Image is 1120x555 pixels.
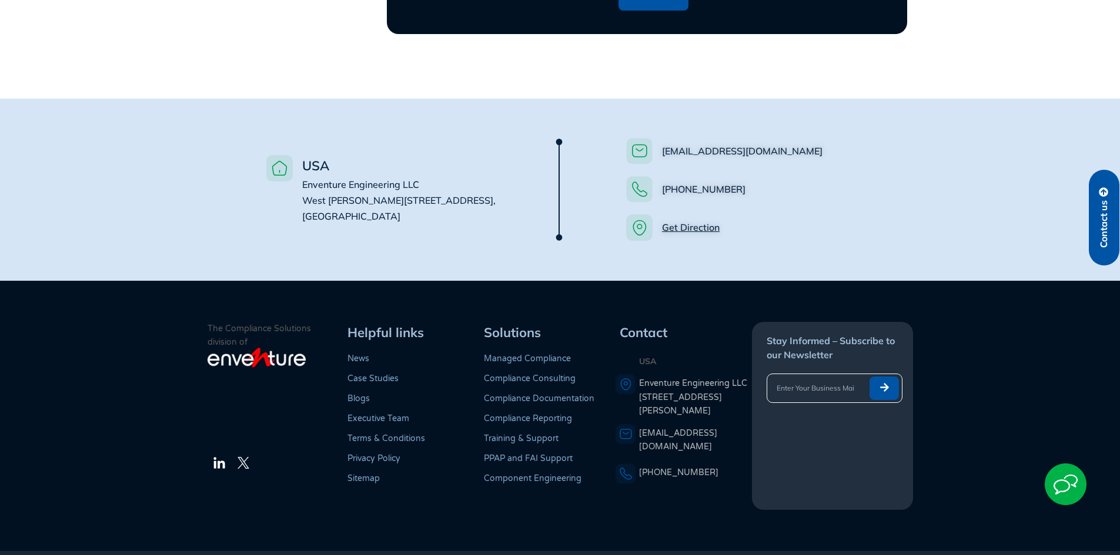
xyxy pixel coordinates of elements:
a: Privacy Policy [347,453,400,463]
span: Enventure Engineering LLC West [PERSON_NAME][STREET_ADDRESS], [GEOGRAPHIC_DATA] [302,179,496,222]
img: Mask group (23) [544,134,574,245]
span: Stay Informed – Subscribe to our Newsletter [767,335,895,361]
a: [PHONE_NUMBER] [662,183,745,195]
a: Component Engineering [484,473,581,483]
a: Training & Support [484,433,559,443]
a: News [347,354,369,364]
a: Executive Team [347,413,409,423]
img: A pin icon representing a location [616,374,636,395]
a: Enventure Engineering LLC[STREET_ADDRESS][PERSON_NAME] [639,376,750,418]
span: Solutions [484,324,541,341]
p: The Compliance Solutions division of [208,322,344,349]
a: [EMAIL_ADDRESS][DOMAIN_NAME] [662,145,823,157]
a: Blogs [347,393,370,403]
a: Sitemap [347,473,380,483]
img: An envelope representing an email [616,424,636,445]
a: [EMAIL_ADDRESS][DOMAIN_NAME] [639,428,717,452]
a: Managed Compliance [484,354,571,364]
a: Contact us [1089,170,1119,265]
strong: USA [639,356,657,366]
span: Helpful links [347,324,424,341]
a: Case Studies [347,374,399,384]
input: Enter Your Business Mail ID [767,376,865,400]
span: Contact us [1099,200,1109,248]
span: USA [302,157,329,174]
img: A phone icon representing a telephone number [616,463,636,484]
a: Get Direction [662,221,720,233]
span: Contact [620,324,667,341]
img: enventure-light-logo_s [208,347,306,369]
a: Terms & Conditions [347,433,425,443]
a: Compliance Consulting [484,374,576,384]
img: The LinkedIn Logo [212,456,226,470]
a: Compliance Documentation [484,393,594,403]
a: [PHONE_NUMBER] [639,467,718,477]
img: Start Chat [1045,463,1086,505]
a: Compliance Reporting [484,413,572,423]
a: PPAP and FAI Support [484,453,573,463]
img: The Twitter Logo [238,457,249,469]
